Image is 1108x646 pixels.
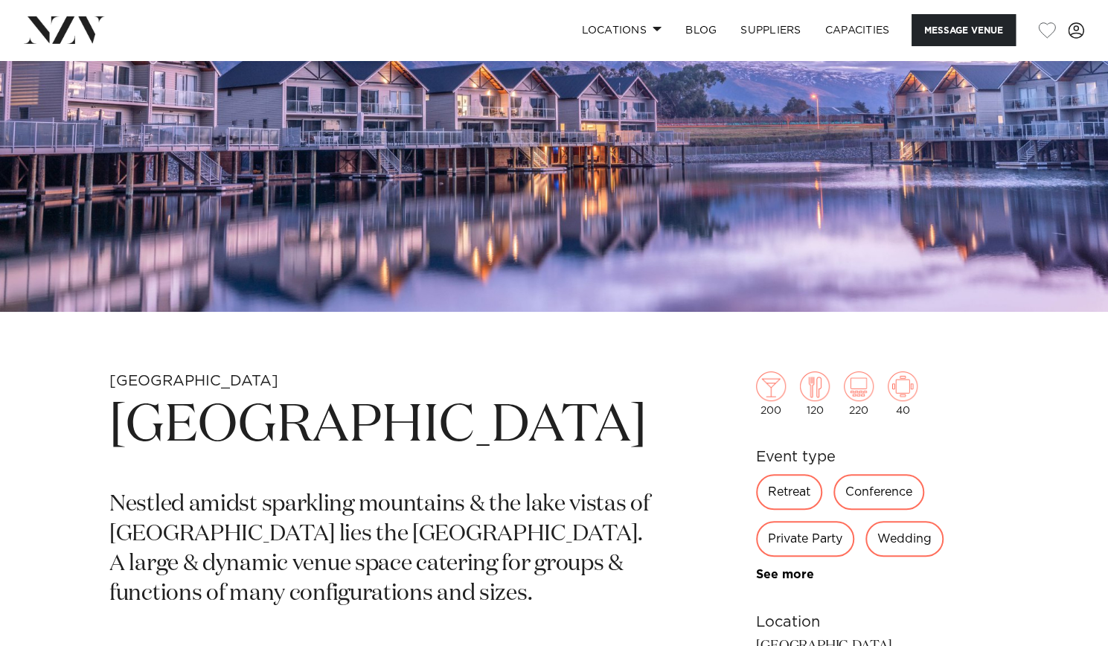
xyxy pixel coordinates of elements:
h1: [GEOGRAPHIC_DATA] [109,392,650,461]
small: [GEOGRAPHIC_DATA] [109,374,278,388]
div: Private Party [756,521,854,557]
img: cocktail.png [756,371,786,401]
div: 200 [756,371,786,416]
a: Capacities [813,14,902,46]
div: Retreat [756,474,822,510]
a: BLOG [673,14,728,46]
div: 40 [888,371,918,416]
img: meeting.png [888,371,918,401]
img: theatre.png [844,371,874,401]
p: Nestled amidst sparkling mountains & the lake vistas of [GEOGRAPHIC_DATA] lies the [GEOGRAPHIC_DA... [109,490,650,610]
div: 120 [800,371,830,416]
a: SUPPLIERS [728,14,813,46]
div: Wedding [865,521,944,557]
button: Message Venue [912,14,1016,46]
h6: Location [756,611,999,633]
a: Locations [569,14,673,46]
img: nzv-logo.png [24,16,105,43]
h6: Event type [756,446,999,468]
img: dining.png [800,371,830,401]
div: 220 [844,371,874,416]
div: Conference [833,474,924,510]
